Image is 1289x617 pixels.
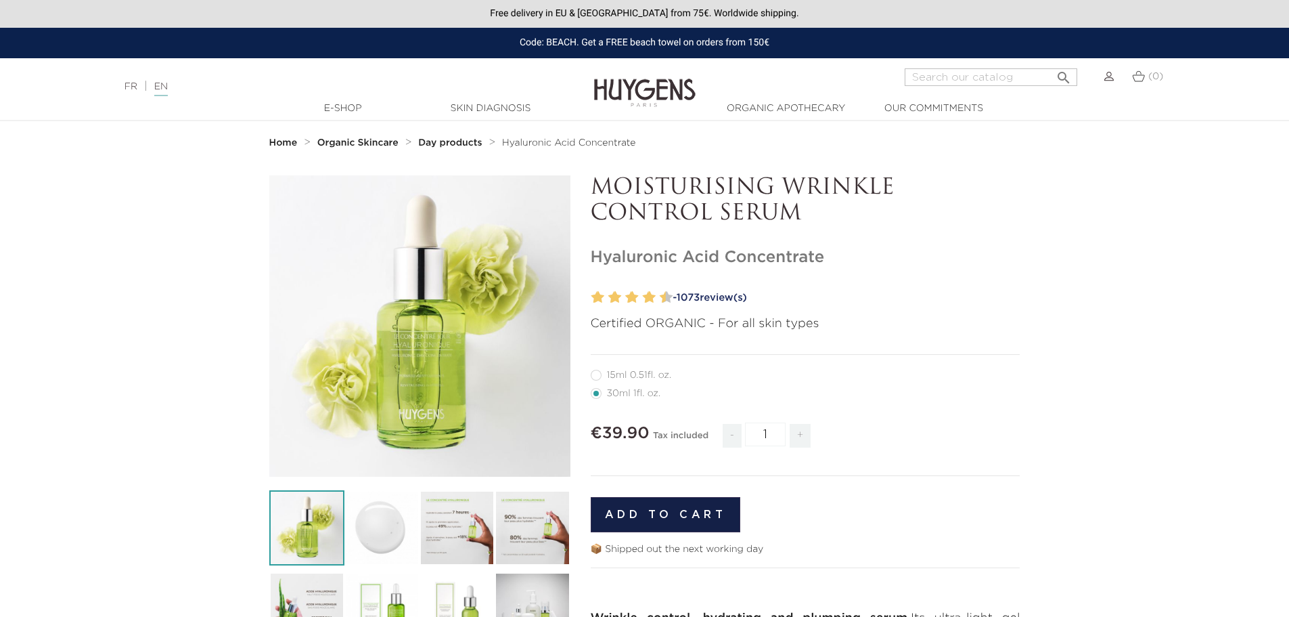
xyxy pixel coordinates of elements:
[677,293,700,303] span: 1073
[591,542,1020,557] p: 📦 Shipped out the next working day
[423,102,558,116] a: Skin Diagnosis
[623,288,627,307] label: 5
[502,137,635,148] a: Hyaluronic Acid Concentrate
[589,288,593,307] label: 1
[639,288,644,307] label: 7
[418,137,485,148] a: Day products
[418,138,482,148] strong: Day products
[723,424,742,448] span: -
[502,138,635,148] span: Hyaluronic Acid Concentrate
[591,388,677,399] label: 30ml 1fl. oz.
[653,421,708,458] div: Tax included
[866,102,1001,116] a: Our commitments
[154,82,168,96] a: EN
[269,138,298,148] strong: Home
[275,102,411,116] a: E-Shop
[118,79,527,95] div: |
[269,137,300,148] a: Home
[606,288,610,307] label: 3
[317,137,402,148] a: Organic Skincare
[1148,72,1163,81] span: (0)
[591,315,1020,333] p: Certified ORGANIC - For all skin types
[662,288,673,307] label: 10
[1051,64,1076,83] button: 
[591,425,650,442] span: €39.90
[125,82,137,91] a: FR
[1056,66,1072,82] i: 
[317,138,399,148] strong: Organic Skincare
[591,175,1020,228] p: MOISTURISING WRINKLE CONTROL SERUM
[629,288,639,307] label: 6
[646,288,656,307] label: 8
[905,68,1077,86] input: Search
[669,288,1020,308] a: -1073review(s)
[657,288,662,307] label: 9
[611,288,621,307] label: 4
[591,497,741,532] button: Add to cart
[594,57,696,109] img: Huygens
[591,370,688,381] label: 15ml 0.51fl. oz.
[591,248,1020,268] h1: Hyaluronic Acid Concentrate
[719,102,854,116] a: Organic Apothecary
[594,288,604,307] label: 2
[745,423,786,446] input: Quantity
[790,424,811,448] span: +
